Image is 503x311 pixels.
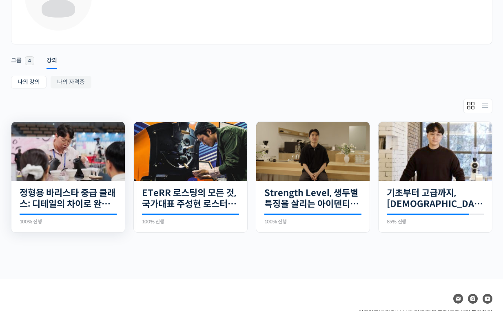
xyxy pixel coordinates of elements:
a: Strength Level, 생두별 특징을 살리는 아이덴티티 커피랩 [PERSON_NAME] [PERSON_NAME]의 로스팅 클래스 [264,187,361,210]
nav: Sub Menu [11,76,492,90]
a: 대화 [54,243,105,264]
a: 나의 자격증 [51,76,91,88]
span: 설정 [126,256,136,262]
div: 100% 진행 [264,219,361,224]
a: ETeRR 로스팅의 모든 것, 국가대표 주성현 로스터의 심화 클래스 [142,187,239,210]
nav: Primary menu [11,46,492,67]
a: 그룹 4 [11,46,34,67]
div: 85% 진행 [387,219,484,224]
a: 홈 [2,243,54,264]
span: 4 [25,56,34,65]
div: 그룹 [11,57,22,69]
a: 기초부터 고급까지, [DEMOGRAPHIC_DATA] 국가대표 [PERSON_NAME] 바리[PERSON_NAME]의 브루잉 클래스 [387,187,484,210]
div: Members directory secondary navigation [463,99,492,113]
span: 홈 [26,256,31,262]
div: 100% 진행 [142,219,239,224]
a: 나의 강의 [11,76,47,88]
div: 강의 [47,57,57,69]
a: 설정 [105,243,157,264]
span: 대화 [75,256,84,262]
div: 100% 진행 [20,219,117,224]
a: 정형용 바리스타 중급 클래스: 디테일의 차이로 완성하는 브루잉 레시피 [20,187,117,210]
a: 강의 [47,46,57,67]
